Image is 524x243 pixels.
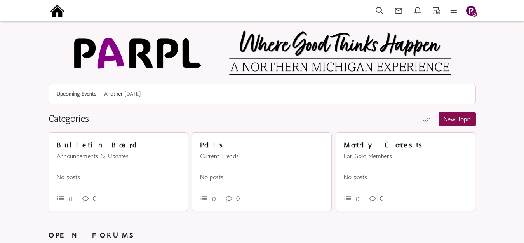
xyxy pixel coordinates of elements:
[444,115,471,123] span: New Topic
[439,112,476,126] a: New Topic
[344,141,426,149] span: Monthly Contests
[57,141,137,149] a: Bulletin Board
[344,141,426,149] a: Monthly Contests
[466,6,476,16] img: Slide1.png
[49,2,66,19] img: output-onlinepngtools%20-%202025-09-15T191211.976.png
[57,91,96,97] span: Upcoming Events
[49,84,476,104] div: —
[124,91,141,97] span: [DATE]
[355,195,360,203] span: 0
[49,113,89,124] a: Categories
[57,141,137,149] span: Bulletin Board
[380,195,384,202] span: 0
[104,91,123,97] a: Another
[212,195,216,203] span: 0
[68,195,73,203] span: 0
[200,141,226,149] a: Polls
[236,195,240,202] span: 0
[92,195,97,202] span: 0
[200,141,226,149] span: Polls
